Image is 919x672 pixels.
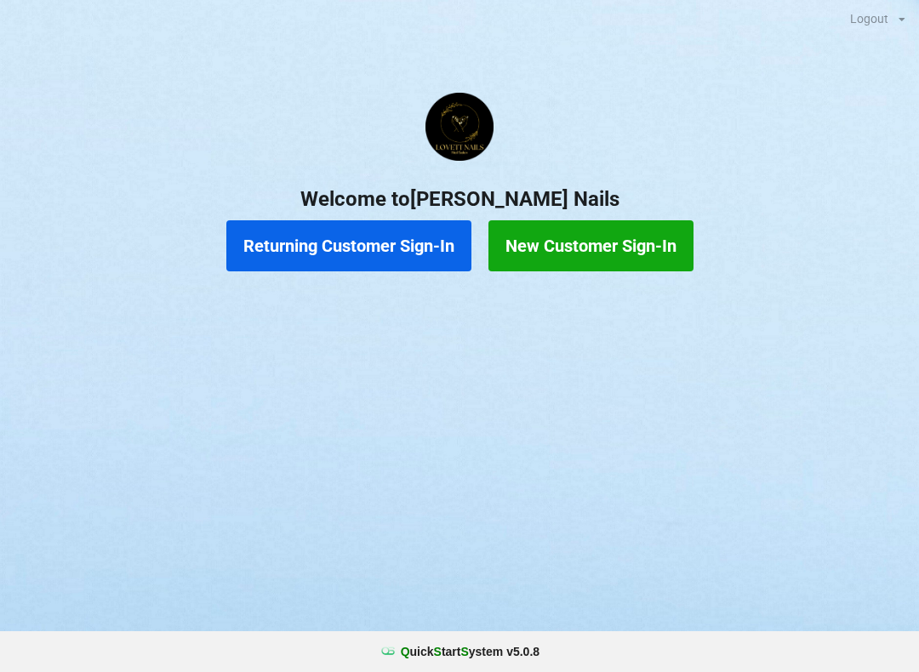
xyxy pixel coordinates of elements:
[488,220,694,271] button: New Customer Sign-In
[226,220,471,271] button: Returning Customer Sign-In
[401,645,410,658] span: Q
[425,93,494,161] img: Lovett1.png
[401,643,539,660] b: uick tart ystem v 5.0.8
[434,645,442,658] span: S
[460,645,468,658] span: S
[850,13,888,25] div: Logout
[380,643,397,660] img: favicon.ico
